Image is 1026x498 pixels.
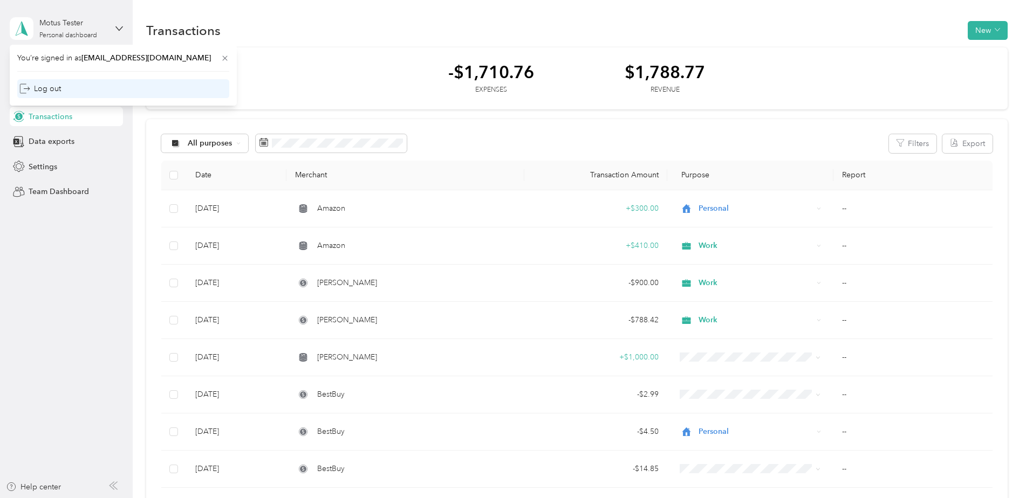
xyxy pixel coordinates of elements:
span: Transactions [29,111,72,122]
span: Amazon [317,203,345,215]
span: Personal [699,426,813,438]
div: $1,788.77 [625,63,705,81]
span: Personal [699,203,813,215]
button: Help center [6,481,61,493]
span: Purpose [676,170,710,179]
div: - $788.42 [533,314,659,326]
td: [DATE] [187,190,286,227]
span: Work [699,240,813,252]
div: + $410.00 [533,240,659,252]
div: - $4.50 [533,426,659,438]
iframe: Everlance-gr Chat Button Frame [966,438,1026,498]
td: -- [833,265,992,302]
span: Work [699,277,813,289]
div: Revenue [625,85,705,95]
td: [DATE] [187,227,286,265]
div: + $1,000.00 [533,351,659,363]
button: Filters [889,134,936,153]
span: BestBuy [317,463,345,475]
td: -- [833,190,992,227]
div: Motus Tester [39,17,107,29]
span: [PERSON_NAME] [317,314,377,326]
span: All purposes [188,140,232,147]
span: Amazon [317,240,345,252]
span: Work [699,314,813,326]
div: - $900.00 [533,277,659,289]
td: [DATE] [187,451,286,488]
th: Date [187,161,286,190]
div: - $2.99 [533,389,659,400]
td: -- [833,413,992,451]
span: [EMAIL_ADDRESS][DOMAIN_NAME] [81,53,211,63]
div: Expenses [448,85,534,95]
span: BestBuy [317,389,345,400]
span: You’re signed in as [17,52,229,64]
h1: Transactions [146,25,221,36]
div: - $14.85 [533,463,659,475]
div: + $300.00 [533,203,659,215]
div: -$1,710.76 [448,63,534,81]
th: Merchant [286,161,524,190]
td: -- [833,302,992,339]
div: Personal dashboard [39,32,97,39]
td: [DATE] [187,413,286,451]
span: Data exports [29,136,74,147]
span: [PERSON_NAME] [317,277,377,289]
span: BestBuy [317,426,345,438]
td: [DATE] [187,302,286,339]
span: Team Dashboard [29,186,89,197]
span: [PERSON_NAME] [317,351,377,363]
div: Log out [19,83,61,94]
td: [DATE] [187,265,286,302]
td: -- [833,376,992,413]
button: New [968,21,1008,40]
span: Settings [29,161,57,172]
td: -- [833,227,992,265]
td: -- [833,451,992,488]
button: Export [942,134,993,153]
td: [DATE] [187,339,286,376]
td: -- [833,339,992,376]
th: Report [833,161,992,190]
td: [DATE] [187,376,286,413]
th: Transaction Amount [524,161,667,190]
